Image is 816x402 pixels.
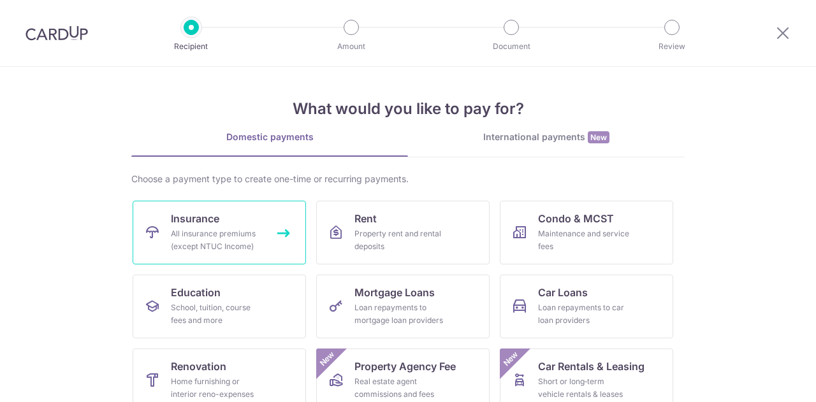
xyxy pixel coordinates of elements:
a: RentProperty rent and rental deposits [316,201,490,264]
div: Maintenance and service fees [538,227,630,253]
a: Condo & MCSTMaintenance and service fees [500,201,673,264]
span: Condo & MCST [538,211,614,226]
span: Insurance [171,211,219,226]
a: EducationSchool, tuition, course fees and more [133,275,306,338]
a: InsuranceAll insurance premiums (except NTUC Income) [133,201,306,264]
div: Real estate agent commissions and fees [354,375,446,401]
p: Review [625,40,719,53]
div: International payments [408,131,685,144]
span: New [588,131,609,143]
a: Mortgage LoansLoan repayments to mortgage loan providers [316,275,490,338]
p: Amount [304,40,398,53]
span: Help [29,9,55,20]
div: Loan repayments to mortgage loan providers [354,301,446,327]
span: Car Rentals & Leasing [538,359,645,374]
span: Mortgage Loans [354,285,435,300]
span: New [500,348,521,370]
div: Home furnishing or interior reno-expenses [171,375,263,401]
span: Property Agency Fee [354,359,456,374]
p: Recipient [144,40,238,53]
div: School, tuition, course fees and more [171,301,263,327]
span: New [317,348,338,370]
div: Short or long‑term vehicle rentals & leases [538,375,630,401]
span: Rent [354,211,377,226]
div: All insurance premiums (except NTUC Income) [171,227,263,253]
img: CardUp [25,25,88,41]
p: Document [464,40,558,53]
a: Car LoansLoan repayments to car loan providers [500,275,673,338]
div: Property rent and rental deposits [354,227,446,253]
div: Domestic payments [131,131,408,143]
span: Education [171,285,221,300]
span: Renovation [171,359,226,374]
span: Help [113,9,139,20]
div: Choose a payment type to create one-time or recurring payments. [131,173,685,185]
div: Loan repayments to car loan providers [538,301,630,327]
h4: What would you like to pay for? [131,97,685,120]
span: Car Loans [538,285,588,300]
